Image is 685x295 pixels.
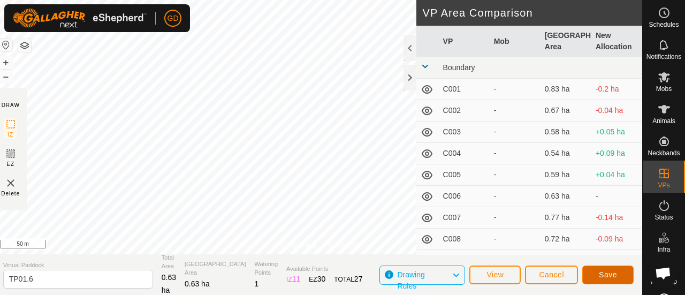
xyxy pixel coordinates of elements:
span: 11 [292,275,301,283]
span: Save [599,270,617,279]
span: Infra [657,246,670,253]
span: Heatmap [651,278,677,285]
span: 27 [354,275,363,283]
div: IZ [286,274,300,285]
button: Cancel [525,266,578,284]
td: C002 [439,100,490,122]
td: -0.2 ha [591,79,642,100]
span: 0.63 ha [162,273,176,294]
a: Privacy Policy [276,240,316,250]
div: - [494,126,536,138]
span: 0.63 ha [185,279,210,288]
th: New Allocation [591,26,642,57]
div: - [494,148,536,159]
td: C006 [439,186,490,207]
span: Boundary [443,63,475,72]
div: - [494,233,536,245]
td: C008 [439,229,490,250]
span: Mobs [656,86,672,92]
span: Neckbands [648,150,680,156]
img: VP [4,177,17,190]
td: C005 [439,164,490,186]
span: IZ [7,131,13,139]
span: Schedules [649,21,679,28]
div: EZ [309,274,325,285]
span: Animals [652,118,675,124]
td: - [591,186,642,207]
span: Status [654,214,673,221]
div: TOTAL [334,274,362,285]
span: Watering Points [255,260,278,277]
td: 0.54 ha [541,143,591,164]
td: +0.05 ha [591,122,642,143]
div: - [494,191,536,202]
span: [GEOGRAPHIC_DATA] Area [185,260,246,277]
span: Notifications [646,54,681,60]
img: Gallagher Logo [13,9,147,28]
div: Open chat [649,259,678,288]
div: - [494,105,536,116]
span: Cancel [539,270,564,279]
td: 0.77 ha [541,207,591,229]
td: C009 [439,250,490,271]
td: 0.67 ha [541,100,591,122]
td: +0.04 ha [591,164,642,186]
span: View [486,270,504,279]
span: Available Points [286,264,362,274]
td: 0.58 ha [541,122,591,143]
th: VP [439,26,490,57]
th: [GEOGRAPHIC_DATA] Area [541,26,591,57]
div: - [494,169,536,180]
td: 0.59 ha [541,164,591,186]
span: Virtual Paddock [3,261,153,270]
td: 0.72 ha [541,229,591,250]
td: -0.14 ha [591,207,642,229]
td: C007 [439,207,490,229]
button: Map Layers [18,39,31,52]
button: View [469,266,521,284]
td: 0.83 ha [541,79,591,100]
td: -0.04 ha [591,100,642,122]
span: 1 [255,279,259,288]
span: 30 [317,275,326,283]
h2: VP Area Comparison [423,6,642,19]
span: Total Area [162,253,176,271]
td: 0.63 ha [541,186,591,207]
span: GD [168,13,179,24]
div: DRAW [2,101,20,109]
span: VPs [658,182,669,188]
td: -0.18 ha [591,250,642,271]
button: Save [582,266,634,284]
a: Contact Us [329,240,361,250]
span: EZ [6,160,14,168]
td: 0.81 ha [541,250,591,271]
div: - [494,84,536,95]
th: Mob [490,26,541,57]
td: -0.09 ha [591,229,642,250]
span: Delete [1,190,20,198]
td: C004 [439,143,490,164]
td: C003 [439,122,490,143]
span: Drawing Rules [397,270,424,290]
td: C001 [439,79,490,100]
td: +0.09 ha [591,143,642,164]
div: - [494,212,536,223]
